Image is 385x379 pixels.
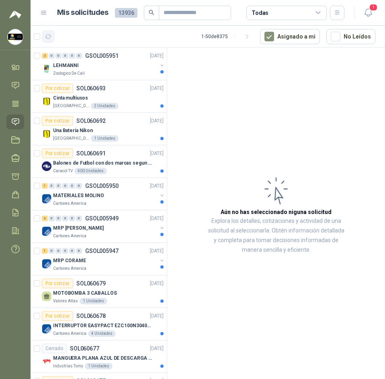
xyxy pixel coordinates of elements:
[91,135,119,142] div: 1 Unidades
[49,53,55,59] div: 0
[91,103,119,109] div: 2 Unidades
[31,145,167,178] a: Por cotizarSOL060691[DATE] Company LogoBalones de Futbol con dos marcas segun adjunto. Adjuntar c...
[31,340,167,373] a: CerradoSOL060677[DATE] Company LogoMANGUERA PLANA AZUL DE DESCARGA 60 PSI X 20 METROS CON UNION D...
[150,215,164,222] p: [DATE]
[76,118,106,124] p: SOL060692
[115,8,137,18] span: 13936
[55,216,61,221] div: 0
[55,248,61,254] div: 0
[31,80,167,113] a: Por cotizarSOL060693[DATE] Company LogoCinta multiusos[GEOGRAPHIC_DATA]2 Unidades
[57,7,109,18] h1: Mis solicitudes
[42,311,73,321] div: Por cotizar
[53,168,73,174] p: Caracol TV
[42,344,67,353] div: Cerrado
[31,308,167,340] a: Por cotizarSOL060678[DATE] Company LogoINTERRUPTOR EASYPACT EZC100N3040C 40AMP 25K [PERSON_NAME]C...
[53,70,85,77] p: Zoologico De Cali
[53,355,153,362] p: MANGUERA PLANA AZUL DE DESCARGA 60 PSI X 20 METROS CON UNION DE 6” MAS ABRAZADERAS METALICAS DE 6”
[69,216,75,221] div: 0
[42,214,165,239] a: 3 0 0 0 0 0 GSOL005949[DATE] Company LogoMRP [PERSON_NAME]Cartones America
[53,257,86,265] p: MRP CORAME
[150,312,164,320] p: [DATE]
[8,29,23,45] img: Company Logo
[76,313,106,319] p: SOL060678
[85,216,119,221] p: GSOL005949
[42,51,165,77] a: 2 0 0 0 0 0 GSOL005951[DATE] Company LogoLEHMANNIZoologico De Cali
[9,10,21,19] img: Logo peakr
[53,94,88,102] p: Cinta multiusos
[53,322,153,330] p: INTERRUPTOR EASYPACT EZC100N3040C 40AMP 25K [PERSON_NAME]
[55,53,61,59] div: 0
[326,29,375,44] button: No Leídos
[150,150,164,157] p: [DATE]
[62,183,68,189] div: 0
[53,127,93,134] p: Una Batería Nikon
[42,279,73,288] div: Por cotizar
[70,346,99,351] p: SOL060677
[53,289,117,297] p: MOTOBOMBA 3 CABALLOS
[42,183,48,189] div: 1
[53,265,86,272] p: Cartones America
[42,96,51,106] img: Company Logo
[42,181,165,207] a: 1 0 0 0 0 0 GSOL005950[DATE] Company LogoMATERIALES MOLINOCartones America
[207,216,345,255] p: Explora los detalles, cotizaciones y actividad de una solicitud al seleccionarla. Obtén informaci...
[31,113,167,145] a: Por cotizarSOL060692[DATE] Company LogoUna Batería Nikon[GEOGRAPHIC_DATA]1 Unidades
[53,298,78,304] p: Valores Atlas
[76,216,82,221] div: 0
[150,182,164,190] p: [DATE]
[85,183,119,189] p: GSOL005950
[42,149,73,158] div: Por cotizar
[221,208,332,216] h3: Aún no has seleccionado niguna solicitud
[42,64,51,73] img: Company Logo
[42,324,51,334] img: Company Logo
[76,53,82,59] div: 0
[85,363,113,369] div: 1 Unidades
[69,183,75,189] div: 0
[76,151,106,156] p: SOL060691
[49,216,55,221] div: 0
[150,117,164,125] p: [DATE]
[62,216,68,221] div: 0
[88,330,116,337] div: 4 Unidades
[42,246,165,272] a: 1 0 0 0 0 0 GSOL005947[DATE] Company LogoMRP CORAMECartones America
[252,8,268,17] div: Todas
[69,248,75,254] div: 0
[42,161,51,171] img: Company Logo
[53,135,89,142] p: [GEOGRAPHIC_DATA]
[85,53,119,59] p: GSOL005951
[150,345,164,353] p: [DATE]
[53,330,86,337] p: Cartones America
[150,52,164,60] p: [DATE]
[42,53,48,59] div: 2
[74,168,107,174] div: 400 Unidades
[42,357,51,366] img: Company Logo
[31,275,167,308] a: Por cotizarSOL060679[DATE] MOTOBOMBA 3 CABALLOSValores Atlas1 Unidades
[53,159,153,167] p: Balones de Futbol con dos marcas segun adjunto. Adjuntar cotizacion en su formato
[150,280,164,287] p: [DATE]
[76,248,82,254] div: 0
[53,192,104,200] p: MATERIALES MOLINO
[149,10,154,15] span: search
[53,200,86,207] p: Cartones America
[361,6,375,20] button: 1
[69,53,75,59] div: 0
[150,85,164,92] p: [DATE]
[53,103,89,109] p: [GEOGRAPHIC_DATA]
[42,216,48,221] div: 3
[42,116,73,126] div: Por cotizar
[42,84,73,93] div: Por cotizar
[76,86,106,91] p: SOL060693
[369,4,378,11] span: 1
[42,259,51,269] img: Company Logo
[53,363,83,369] p: Industrias Tomy
[42,194,51,204] img: Company Logo
[53,224,104,232] p: MRP [PERSON_NAME]
[42,248,48,254] div: 1
[260,29,320,44] button: Asignado a mi
[76,281,106,286] p: SOL060679
[76,183,82,189] div: 0
[42,129,51,139] img: Company Logo
[150,247,164,255] p: [DATE]
[80,298,107,304] div: 1 Unidades
[55,183,61,189] div: 0
[85,248,119,254] p: GSOL005947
